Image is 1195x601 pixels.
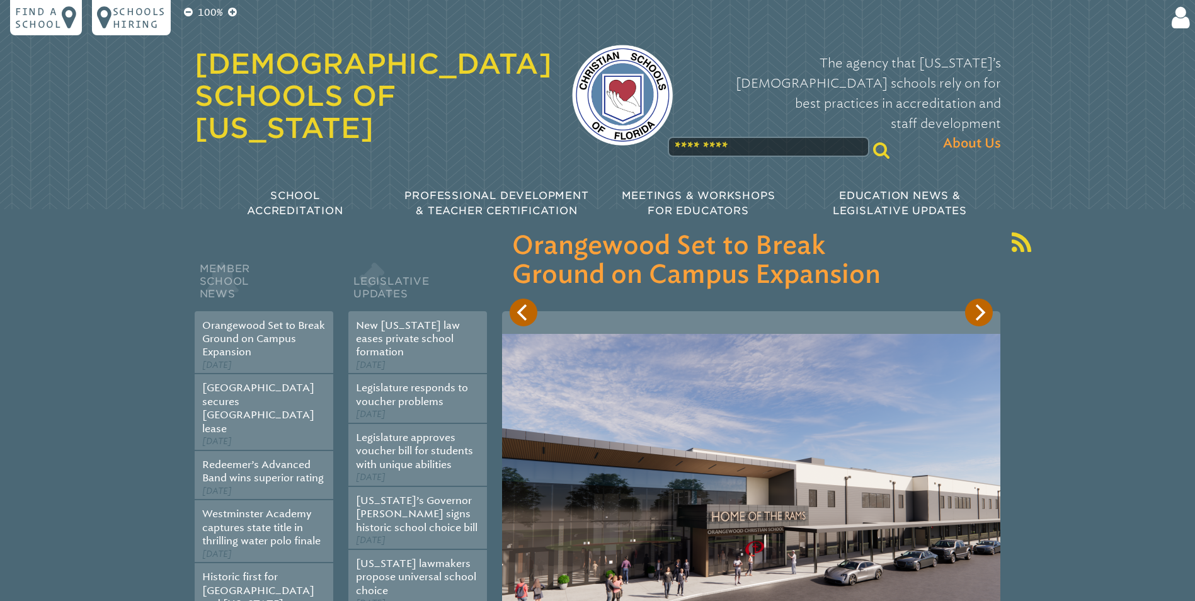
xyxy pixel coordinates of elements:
button: Previous [510,299,537,326]
a: Redeemer’s Advanced Band wins superior rating [202,459,324,484]
span: [DATE] [202,360,232,370]
span: [DATE] [202,436,232,447]
span: [DATE] [202,549,232,559]
span: Meetings & Workshops for Educators [622,190,775,217]
p: Schools Hiring [113,5,166,30]
a: [GEOGRAPHIC_DATA] secures [GEOGRAPHIC_DATA] lease [202,382,314,434]
p: Find a school [15,5,62,30]
span: [DATE] [202,486,232,496]
span: Education News & Legislative Updates [833,190,967,217]
img: csf-logo-web-colors.png [572,45,673,146]
span: School Accreditation [247,190,343,217]
h2: Member School News [195,260,333,311]
a: Orangewood Set to Break Ground on Campus Expansion [202,319,325,358]
a: [DEMOGRAPHIC_DATA] Schools of [US_STATE] [195,47,552,144]
span: [DATE] [356,472,386,483]
span: [DATE] [356,409,386,420]
p: 100% [195,5,226,20]
span: [DATE] [356,360,386,370]
h2: Legislative Updates [348,260,487,311]
a: Legislature responds to voucher problems [356,382,468,407]
a: New [US_STATE] law eases private school formation [356,319,460,358]
span: [DATE] [356,535,386,546]
a: Legislature approves voucher bill for students with unique abilities [356,432,473,471]
p: The agency that [US_STATE]’s [DEMOGRAPHIC_DATA] schools rely on for best practices in accreditati... [693,53,1001,154]
button: Next [965,299,993,326]
a: [US_STATE] lawmakers propose universal school choice [356,558,476,597]
h3: Orangewood Set to Break Ground on Campus Expansion [512,232,990,290]
span: Professional Development & Teacher Certification [404,190,588,217]
a: [US_STATE]’s Governor [PERSON_NAME] signs historic school choice bill [356,495,477,534]
a: Westminster Academy captures state title in thrilling water polo finale [202,508,321,547]
span: About Us [943,134,1001,154]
